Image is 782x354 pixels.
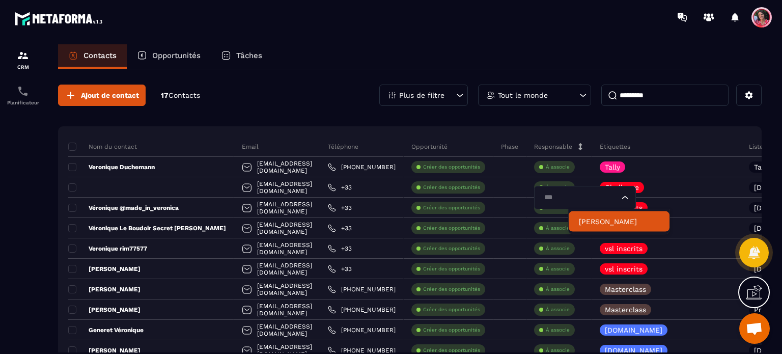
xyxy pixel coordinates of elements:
input: Search for option [541,192,619,203]
p: Téléphone [328,143,358,151]
p: Créer des opportunités [423,326,480,334]
a: [PHONE_NUMBER] [328,326,396,334]
p: Nom du contact [68,143,137,151]
p: Opportunités [152,51,201,60]
p: À associe [546,326,570,334]
p: Véronique Le Boudoir Secret [PERSON_NAME] [68,224,226,232]
span: Ajout de contact [81,90,139,100]
p: Tout le monde [498,92,548,99]
p: À associe [546,225,570,232]
p: 17 [161,91,200,100]
p: Tally [754,164,769,171]
p: À associe [546,245,570,252]
p: [PERSON_NAME] [68,306,141,314]
p: Créer des opportunités [423,286,480,293]
p: Responsable [534,143,572,151]
a: +33 [328,265,352,273]
p: Masterclass [605,306,646,313]
img: formation [17,49,29,62]
p: Étiquettes [600,143,630,151]
a: [PHONE_NUMBER] [328,163,396,171]
a: [PHONE_NUMBER] [328,285,396,293]
p: Plus de filtre [399,92,444,99]
p: Planificateur [3,100,43,105]
p: À associe [546,347,570,354]
p: Créer des opportunités [423,184,480,191]
a: Opportunités [127,44,211,69]
p: À associe [546,164,570,171]
p: CRM [3,64,43,70]
p: À associe [546,306,570,313]
p: Challenge [605,184,639,191]
a: formationformationCRM [3,42,43,77]
p: À associe [546,265,570,273]
p: Créer des opportunités [423,306,480,313]
p: Créer des opportunités [423,225,480,232]
p: Créer des opportunités [423,347,480,354]
p: vsl inscrits [605,245,643,252]
p: Créer des opportunités [423,245,480,252]
a: +33 [328,224,352,232]
a: +33 [328,204,352,212]
p: Pauline Robinard [579,216,659,227]
a: Tâches [211,44,272,69]
p: Phase [501,143,518,151]
p: Liste [749,143,763,151]
p: Contacts [83,51,117,60]
p: Créer des opportunités [423,164,480,171]
button: Ajout de contact [58,85,146,106]
p: vsl inscrits [605,265,643,273]
p: À associe [546,184,570,191]
a: +33 [328,244,352,253]
a: +33 [328,183,352,192]
p: Véronique @made_in_veronica [68,204,179,212]
p: [PERSON_NAME] [68,265,141,273]
div: Ouvrir le chat [739,313,770,344]
p: Créer des opportunités [423,265,480,273]
span: Contacts [169,91,200,99]
p: Veronique rim77577 [68,244,147,253]
p: Tâches [236,51,262,60]
p: [PERSON_NAME] [68,285,141,293]
p: Generet Véronique [68,326,144,334]
a: schedulerschedulerPlanificateur [3,77,43,113]
p: Créer des opportunités [423,204,480,211]
p: À associe [546,286,570,293]
p: Email [242,143,259,151]
div: Search for option [534,186,636,209]
a: Contacts [58,44,127,69]
p: Tally [605,164,620,171]
img: logo [14,9,106,28]
a: [PHONE_NUMBER] [328,306,396,314]
p: Masterclass [605,286,646,293]
p: [DOMAIN_NAME] [605,347,662,354]
p: Opportunité [411,143,448,151]
p: Veronique Duchemann [68,163,155,171]
p: [DOMAIN_NAME] [605,326,662,334]
img: scheduler [17,85,29,97]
